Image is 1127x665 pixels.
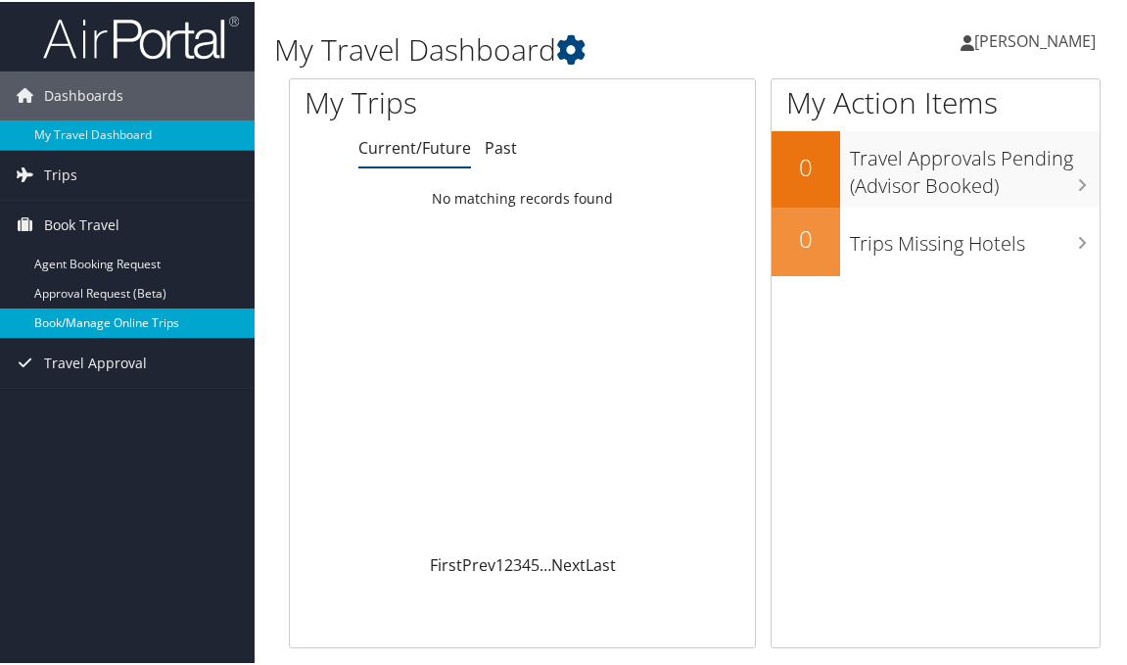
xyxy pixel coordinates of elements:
[850,218,1100,256] h3: Trips Missing Hotels
[961,10,1115,69] a: [PERSON_NAME]
[772,129,1100,205] a: 0Travel Approvals Pending (Advisor Booked)
[44,149,77,198] span: Trips
[290,179,755,214] td: No matching records found
[850,133,1100,198] h3: Travel Approvals Pending (Advisor Booked)
[551,552,586,574] a: Next
[531,552,540,574] a: 5
[772,80,1100,121] h1: My Action Items
[495,552,504,574] a: 1
[772,206,1100,274] a: 0Trips Missing Hotels
[540,552,551,574] span: …
[772,149,840,182] h2: 0
[43,13,239,59] img: airportal-logo.png
[358,135,471,157] a: Current/Future
[586,552,616,574] a: Last
[974,28,1096,50] span: [PERSON_NAME]
[274,27,835,69] h1: My Travel Dashboard
[772,220,840,254] h2: 0
[44,199,119,248] span: Book Travel
[44,337,147,386] span: Travel Approval
[504,552,513,574] a: 2
[485,135,517,157] a: Past
[305,80,546,121] h1: My Trips
[430,552,462,574] a: First
[44,70,123,119] span: Dashboards
[462,552,495,574] a: Prev
[513,552,522,574] a: 3
[522,552,531,574] a: 4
